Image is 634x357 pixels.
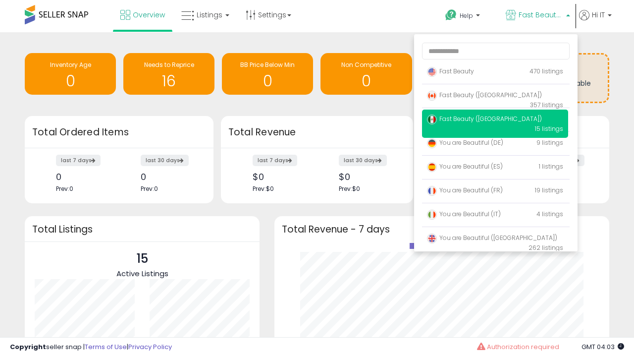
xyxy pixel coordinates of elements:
[528,243,563,252] span: 262 listings
[32,125,206,139] h3: Total Ordered Items
[228,125,406,139] h3: Total Revenue
[427,162,503,171] span: You are Beautiful (ES)
[460,11,473,20] span: Help
[85,342,127,352] a: Terms of Use
[325,73,407,89] h1: 0
[437,1,497,32] a: Help
[10,343,172,352] div: seller snap | |
[530,101,563,109] span: 357 listings
[427,186,437,196] img: france.png
[227,73,308,89] h1: 0
[427,138,437,148] img: germany.png
[427,91,437,101] img: canada.png
[320,53,412,95] a: Non Competitive 0
[427,234,437,243] img: uk.png
[123,53,214,95] a: Needs to Reprice 16
[339,155,387,166] label: last 30 days
[427,162,437,172] img: spain.png
[427,186,503,194] span: You are Beautiful (FR)
[222,53,313,95] a: BB Price Below Min 0
[56,155,101,166] label: last 7 days
[445,9,457,21] i: Get Help
[539,162,563,171] span: 1 listings
[427,234,557,242] span: You are Beautiful ([GEOGRAPHIC_DATA])
[253,184,274,193] span: Prev: $0
[536,138,563,147] span: 9 listings
[141,172,196,182] div: 0
[427,210,501,218] span: You are Beautiful (IT)
[581,342,624,352] span: 2025-08-11 04:03 GMT
[116,268,168,279] span: Active Listings
[427,210,437,220] img: italy.png
[116,249,168,268] p: 15
[56,184,73,193] span: Prev: 0
[535,124,563,133] span: 15 listings
[197,10,222,20] span: Listings
[253,155,297,166] label: last 7 days
[427,91,542,99] span: Fast Beauty ([GEOGRAPHIC_DATA])
[133,10,165,20] span: Overview
[339,172,396,182] div: $0
[536,210,563,218] span: 4 listings
[128,73,210,89] h1: 16
[529,67,563,75] span: 470 listings
[56,172,111,182] div: 0
[579,10,612,32] a: Hi IT
[32,226,252,233] h3: Total Listings
[30,73,111,89] h1: 0
[519,10,563,20] span: Fast Beauty ([GEOGRAPHIC_DATA])
[141,155,189,166] label: last 30 days
[535,186,563,194] span: 19 listings
[427,67,437,77] img: usa.png
[253,172,310,182] div: $0
[144,60,194,69] span: Needs to Reprice
[141,184,158,193] span: Prev: 0
[10,342,46,352] strong: Copyright
[427,115,542,123] span: Fast Beauty ([GEOGRAPHIC_DATA])
[339,184,360,193] span: Prev: $0
[128,342,172,352] a: Privacy Policy
[240,60,295,69] span: BB Price Below Min
[50,60,91,69] span: Inventory Age
[25,53,116,95] a: Inventory Age 0
[282,226,602,233] h3: Total Revenue - 7 days
[341,60,391,69] span: Non Competitive
[427,115,437,124] img: mexico.png
[427,67,474,75] span: Fast Beauty
[592,10,605,20] span: Hi IT
[427,138,503,147] span: You are Beautiful (DE)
